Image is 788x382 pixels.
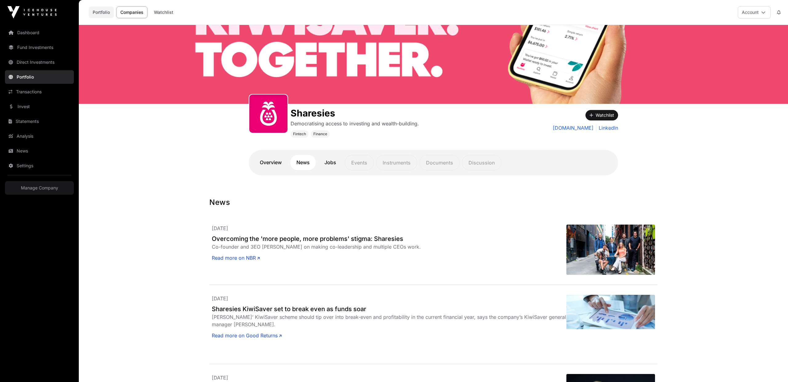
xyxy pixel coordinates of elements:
p: Documents [420,155,460,170]
p: Instruments [376,155,417,170]
a: Fund Investments [5,41,74,54]
img: Icehouse Ventures Logo [7,6,57,18]
p: [DATE] [212,225,566,232]
a: Watchlist [150,6,177,18]
a: LinkedIn [596,124,618,132]
a: Settings [5,159,74,173]
h1: Sharesies [291,108,419,119]
div: Co-founder and 3EO [PERSON_NAME] on making co-leadership and multiple CEOs work. [212,243,566,250]
a: Dashboard [5,26,74,39]
p: [DATE] [212,374,566,381]
a: Read more on Good Returns [212,332,282,339]
button: Watchlist [585,110,618,120]
a: News [290,155,316,170]
a: Read more on NBR [212,254,260,262]
a: Analysis [5,129,74,143]
img: Sharesies-co-founders_4407.jpeg [566,225,655,275]
a: Overcoming the 'more people, more problems' stigma: Sharesies [212,234,566,243]
div: [PERSON_NAME]’ KiwiSaver scheme should tip over into break-even and profitability in the current ... [212,313,566,328]
a: Sharesies KiwiSaver set to break even as funds soar [212,305,566,313]
a: Direct Investments [5,55,74,69]
a: Invest [5,100,74,113]
span: Finance [313,132,327,136]
span: Fintech [293,132,306,136]
a: [DOMAIN_NAME] [553,124,593,132]
iframe: Chat Widget [757,352,788,382]
p: Discussion [462,155,501,170]
img: sharesies_logo.jpeg [252,97,285,130]
a: Portfolio [5,70,74,84]
h1: News [209,197,657,207]
nav: Tabs [254,155,613,170]
a: Companies [116,6,147,18]
a: Overview [254,155,288,170]
p: [DATE] [212,295,566,302]
button: Account [738,6,771,18]
a: News [5,144,74,158]
p: Democratising access to investing and wealth-building. [291,120,419,127]
img: Graph_Tablet.jpg [566,295,655,354]
a: Transactions [5,85,74,99]
img: Sharesies [79,25,788,104]
a: Jobs [318,155,342,170]
a: Portfolio [89,6,114,18]
a: Manage Company [5,181,74,195]
a: Statements [5,115,74,128]
p: Events [345,155,374,170]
